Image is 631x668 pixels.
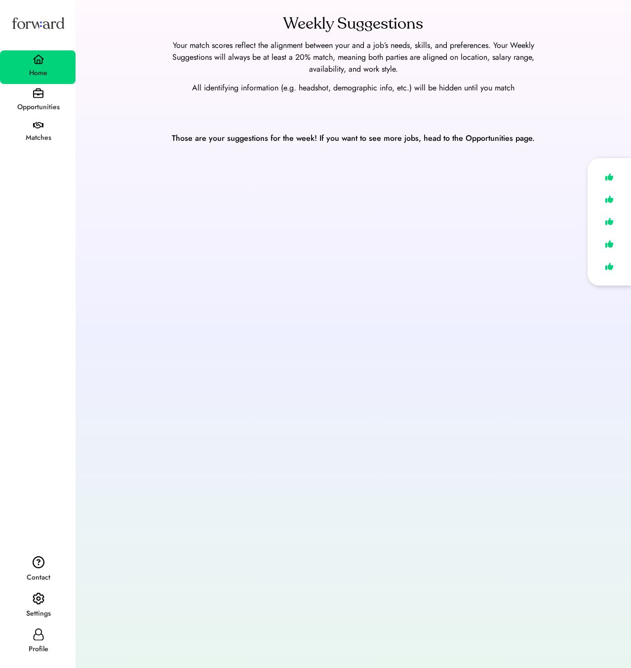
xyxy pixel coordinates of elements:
div: Home [1,67,76,79]
img: contact.svg [33,556,44,569]
div: Your match scores reflect the alignment between your and a job’s needs, skills, and preferences. ... [161,40,546,75]
img: like.svg [602,192,616,207]
img: settings.svg [33,592,44,605]
div: Matches [1,132,76,144]
img: like.svg [602,170,616,184]
img: home.svg [33,54,44,64]
div: Weekly Suggestions [283,12,423,36]
img: like.svg [602,214,616,229]
div: Those are your suggestions for the week! If you want to see more jobs, head to the Opportunities ... [172,132,535,144]
img: like.svg [602,259,616,274]
img: briefcase.svg [33,88,43,98]
div: All identifying information (e.g. headshot, demographic info, etc.) will be hidden until you match [87,82,619,94]
div: Contact [1,572,76,584]
img: handshake.svg [33,122,43,129]
div: Profile [1,643,76,655]
img: Forward logo [10,8,66,38]
img: like.svg [602,237,616,251]
div: Settings [1,608,76,620]
div: Opportunities [1,101,76,113]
